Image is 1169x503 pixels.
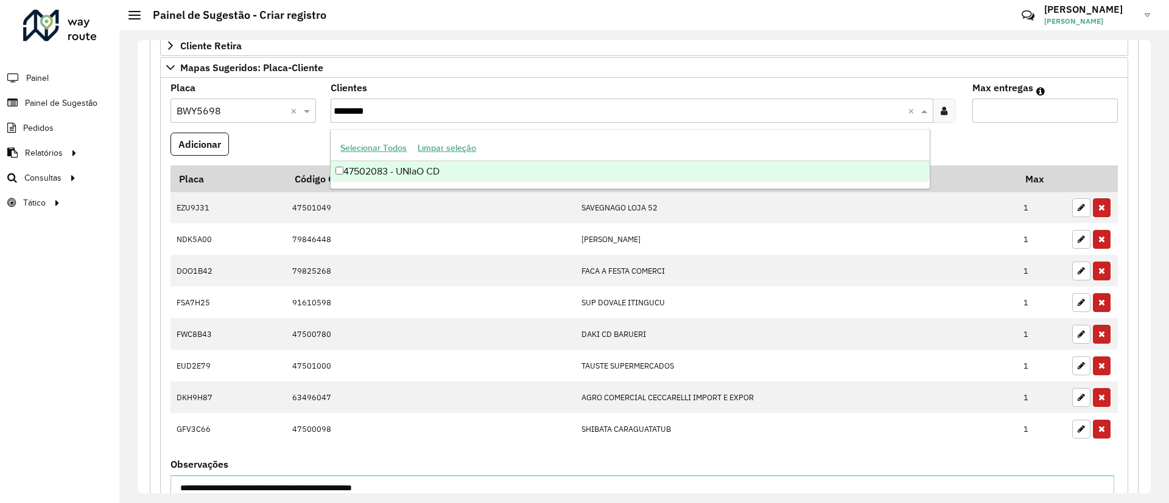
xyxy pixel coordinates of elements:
a: Cliente Retira [160,35,1128,56]
td: 79846448 [286,223,575,255]
button: Selecionar Todos [335,139,412,158]
span: Clear all [908,103,918,118]
td: GFV3C66 [170,413,286,445]
h2: Painel de Sugestão - Criar registro [141,9,326,22]
button: Adicionar [170,133,229,156]
td: 1 [1017,192,1066,223]
span: Relatórios [25,147,63,159]
td: FACA A FESTA COMERCI [575,255,1017,286]
td: 1 [1017,350,1066,381]
th: Max [1017,165,1066,192]
label: Observações [170,457,228,471]
span: Painel de Sugestão [25,97,97,109]
td: 1 [1017,318,1066,350]
td: SAVEGNAGO LOJA 52 [575,192,1017,223]
td: EZU9J31 [170,192,286,223]
td: SHIBATA CARAGUATATUB [575,413,1017,445]
div: 47502083 - UNIaO CD [331,161,929,182]
td: NDK5A00 [170,223,286,255]
td: 1 [1017,286,1066,318]
td: 1 [1017,223,1066,255]
button: Limpar seleção [412,139,482,158]
td: AGRO COMERCIAL CECCARELLI IMPORT E EXPOR [575,381,1017,413]
span: Tático [23,196,46,209]
td: 1 [1017,413,1066,445]
td: 1 [1017,381,1066,413]
label: Placa [170,80,195,95]
td: [PERSON_NAME] [575,223,1017,255]
span: Mapas Sugeridos: Placa-Cliente [180,63,323,72]
span: Clear all [290,103,301,118]
td: DAKI CD BARUERI [575,318,1017,350]
td: FSA7H25 [170,286,286,318]
th: Código Cliente [286,165,575,192]
td: 63496047 [286,381,575,413]
td: FWC8B43 [170,318,286,350]
th: Placa [170,165,286,192]
td: 91610598 [286,286,575,318]
span: Cliente Retira [180,41,242,50]
a: Mapas Sugeridos: Placa-Cliente [160,57,1128,78]
span: Consultas [24,172,61,184]
td: 47501000 [286,350,575,381]
td: DOO1B42 [170,255,286,286]
span: Pedidos [23,122,54,134]
a: Contato Rápido [1015,2,1041,29]
td: EUD2E79 [170,350,286,381]
label: Clientes [331,80,367,95]
label: Max entregas [972,80,1033,95]
span: Painel [26,72,49,85]
h3: [PERSON_NAME] [1044,4,1136,15]
td: 47501049 [286,192,575,223]
td: 47500780 [286,318,575,350]
td: SUP DOVALE ITINGUCU [575,286,1017,318]
em: Máximo de clientes que serão colocados na mesma rota com os clientes informados [1036,86,1045,96]
ng-dropdown-panel: Options list [330,129,930,189]
td: 47500098 [286,413,575,445]
td: TAUSTE SUPERMERCADOS [575,350,1017,381]
td: 1 [1017,255,1066,286]
span: [PERSON_NAME] [1044,16,1136,27]
td: DKH9H87 [170,381,286,413]
td: 79825268 [286,255,575,286]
